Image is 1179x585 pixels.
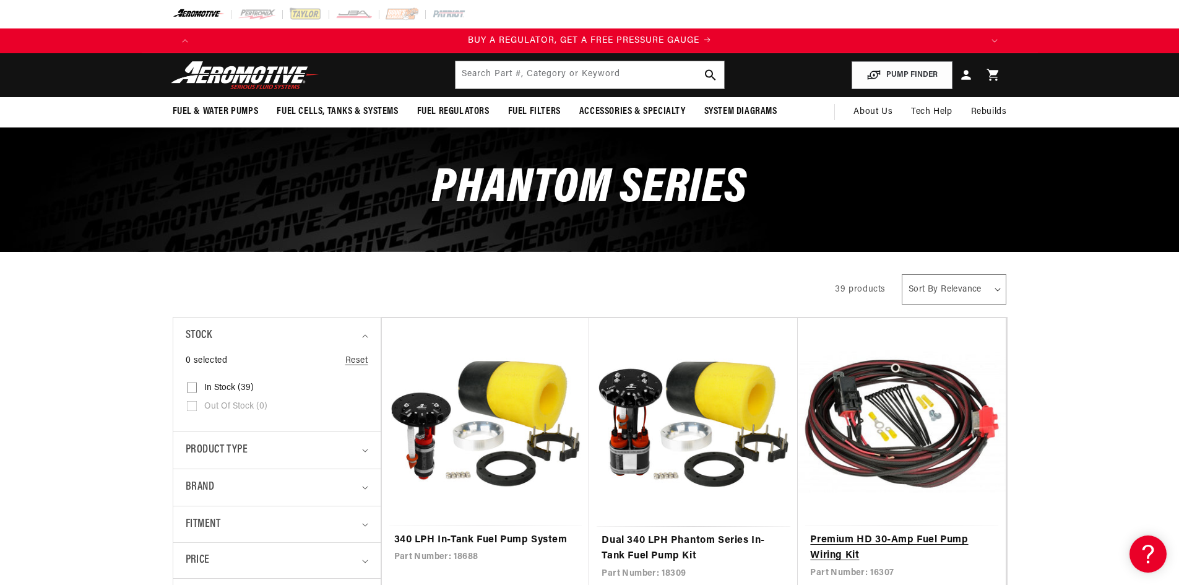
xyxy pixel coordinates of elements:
[971,105,1007,119] span: Rebuilds
[835,285,886,294] span: 39 products
[579,105,686,118] span: Accessories & Specialty
[602,533,785,565] a: Dual 340 LPH Phantom Series In-Tank Fuel Pump Kit
[204,383,254,394] span: In stock (39)
[962,97,1016,127] summary: Rebuilds
[186,327,212,345] span: Stock
[267,97,407,126] summary: Fuel Cells, Tanks & Systems
[697,61,724,89] button: search button
[982,28,1007,53] button: Translation missing: en.sections.announcements.next_announcement
[456,61,724,89] input: Search by Part Number, Category or Keyword
[810,532,993,564] a: Premium HD 30-Amp Fuel Pump Wiring Kit
[570,97,695,126] summary: Accessories & Specialty
[173,28,197,53] button: Translation missing: en.sections.announcements.previous_announcement
[394,532,577,548] a: 340 LPH In-Tank Fuel Pump System
[704,105,777,118] span: System Diagrams
[186,354,228,368] span: 0 selected
[173,105,259,118] span: Fuel & Water Pumps
[408,97,499,126] summary: Fuel Regulators
[499,97,570,126] summary: Fuel Filters
[186,469,368,506] summary: Brand (0 selected)
[468,36,699,45] span: BUY A REGULATOR, GET A FREE PRESSURE GAUGE
[432,165,746,214] span: Phantom Series
[844,97,902,127] a: About Us
[186,506,368,543] summary: Fitment (0 selected)
[853,107,892,116] span: About Us
[345,354,368,368] a: Reset
[197,34,982,48] a: BUY A REGULATOR, GET A FREE PRESSURE GAUGE
[186,516,221,534] span: Fitment
[204,401,267,412] span: Out of stock (0)
[186,479,215,496] span: Brand
[186,552,210,569] span: Price
[186,441,248,459] span: Product type
[186,432,368,469] summary: Product type (0 selected)
[508,105,561,118] span: Fuel Filters
[902,97,961,127] summary: Tech Help
[186,318,368,354] summary: Stock (0 selected)
[417,105,490,118] span: Fuel Regulators
[163,97,268,126] summary: Fuel & Water Pumps
[277,105,398,118] span: Fuel Cells, Tanks & Systems
[168,61,322,90] img: Aeromotive
[852,61,952,89] button: PUMP FINDER
[186,543,368,578] summary: Price
[197,34,982,48] div: Announcement
[142,28,1038,53] slideshow-component: Translation missing: en.sections.announcements.announcement_bar
[695,97,787,126] summary: System Diagrams
[911,105,952,119] span: Tech Help
[197,34,982,48] div: 1 of 4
